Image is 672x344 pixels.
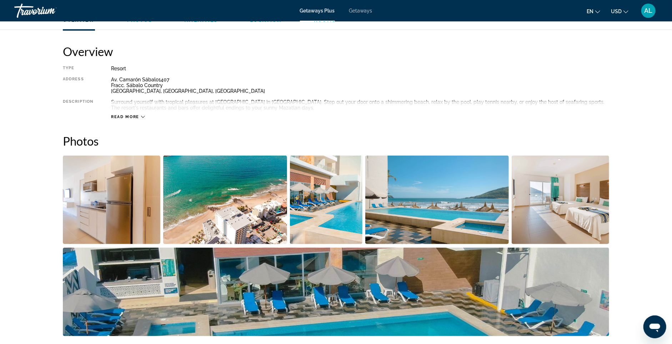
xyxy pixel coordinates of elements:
a: Getaways [349,8,372,14]
div: Address [63,77,93,94]
button: Open full-screen image slider [512,155,609,244]
button: Open full-screen image slider [365,155,509,244]
button: Read more [111,114,145,120]
button: Open full-screen image slider [290,155,362,244]
button: User Menu [639,3,658,18]
button: Open full-screen image slider [63,155,160,244]
a: Travorium [14,1,86,20]
span: AL [645,7,653,14]
div: Surround yourself with tropical pleasures at [GEOGRAPHIC_DATA] in [GEOGRAPHIC_DATA]. Step out you... [111,99,609,111]
div: Resort [111,66,609,71]
div: Type [63,66,93,71]
h2: Photos [63,134,609,148]
a: Getaways Plus [300,8,335,14]
iframe: Button to launch messaging window [643,315,666,338]
div: Av. Camarón Sábalo1407 Fracc. Sábalo Country [GEOGRAPHIC_DATA], [GEOGRAPHIC_DATA], [GEOGRAPHIC_DATA] [111,77,609,94]
button: Open full-screen image slider [163,155,287,244]
span: en [587,9,593,14]
button: Open full-screen image slider [63,247,609,337]
h2: Overview [63,44,609,59]
div: Description [63,99,93,111]
button: Change currency [611,6,628,16]
span: USD [611,9,622,14]
span: Read more [111,115,139,119]
button: Change language [587,6,600,16]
